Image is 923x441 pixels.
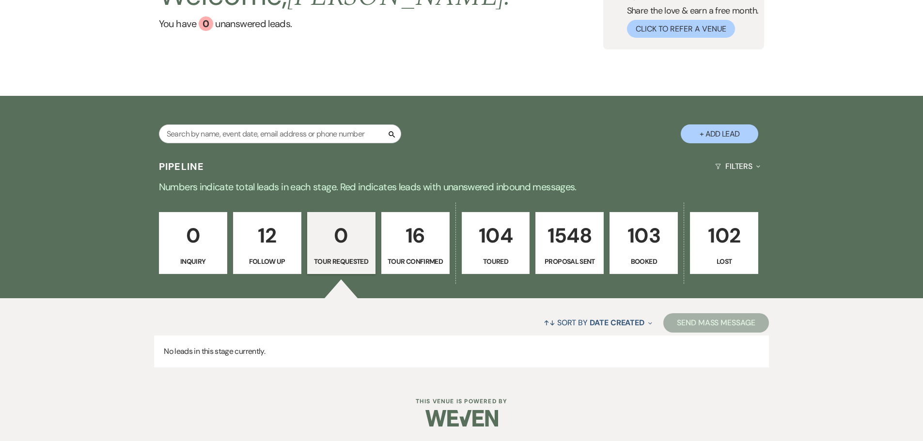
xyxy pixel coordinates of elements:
p: No leads in this stage currently. [154,335,769,367]
a: 1548Proposal Sent [535,212,604,274]
button: Click to Refer a Venue [627,20,735,38]
p: 12 [239,219,295,252]
a: 104Toured [462,212,530,274]
p: 1548 [542,219,597,252]
img: Weven Logo [425,401,498,435]
p: 102 [696,219,752,252]
a: 103Booked [610,212,678,274]
input: Search by name, event date, email address or phone number [159,124,401,143]
p: 104 [468,219,524,252]
p: Toured [468,256,524,267]
p: Proposal Sent [542,256,597,267]
p: Follow Up [239,256,295,267]
h3: Pipeline [159,160,204,173]
a: 12Follow Up [233,212,301,274]
button: Filters [711,153,764,179]
div: 0 [199,16,213,31]
p: 16 [388,219,443,252]
p: Inquiry [165,256,221,267]
a: 0Tour Requested [307,212,375,274]
a: You have 0 unanswered leads. [159,16,511,31]
p: 103 [616,219,672,252]
button: Send Mass Message [663,313,769,333]
p: 0 [313,219,369,252]
span: Date Created [590,318,644,328]
button: + Add Lead [681,124,758,143]
button: Sort By Date Created [540,310,656,335]
a: 0Inquiry [159,212,227,274]
a: 102Lost [690,212,758,274]
p: Lost [696,256,752,267]
span: ↑↓ [544,318,555,328]
p: Tour Confirmed [388,256,443,267]
p: Tour Requested [313,256,369,267]
a: 16Tour Confirmed [381,212,450,274]
p: 0 [165,219,221,252]
p: Booked [616,256,672,267]
p: Numbers indicate total leads in each stage. Red indicates leads with unanswered inbound messages. [113,179,811,195]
